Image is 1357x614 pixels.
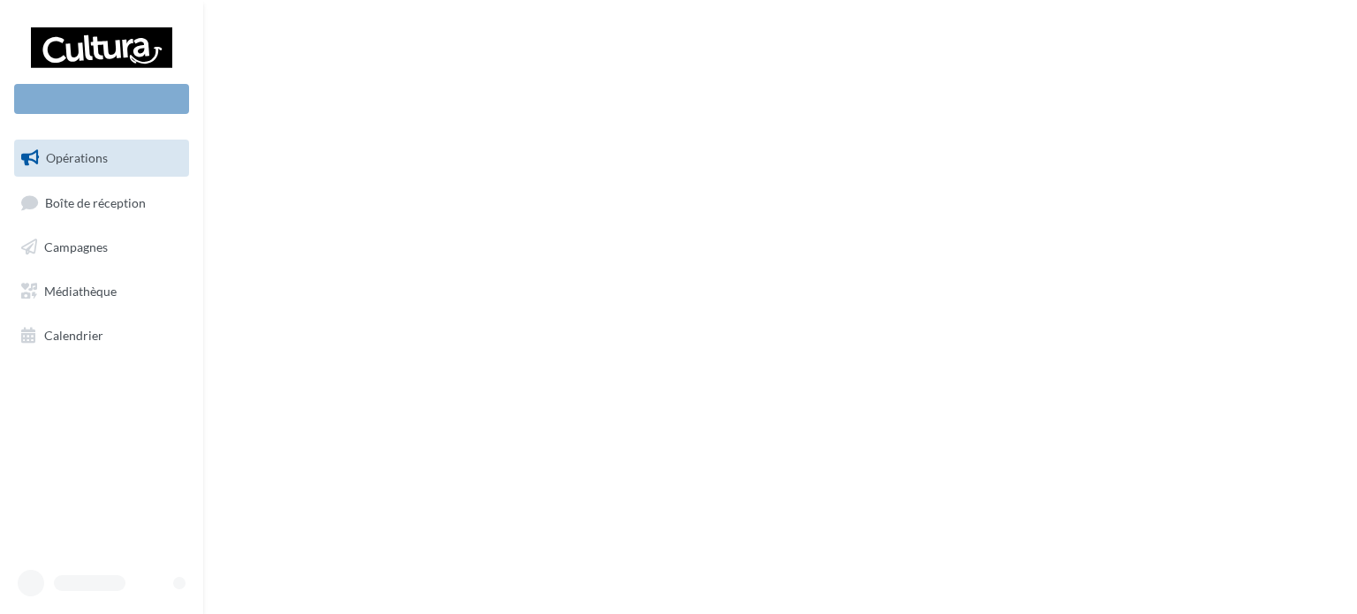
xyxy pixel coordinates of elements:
a: Médiathèque [11,273,193,310]
span: Campagnes [44,239,108,254]
span: Médiathèque [44,284,117,299]
a: Calendrier [11,317,193,354]
a: Opérations [11,140,193,177]
a: Campagnes [11,229,193,266]
div: Nouvelle campagne [14,84,189,114]
a: Boîte de réception [11,184,193,222]
span: Boîte de réception [45,194,146,209]
span: Calendrier [44,327,103,342]
span: Opérations [46,150,108,165]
